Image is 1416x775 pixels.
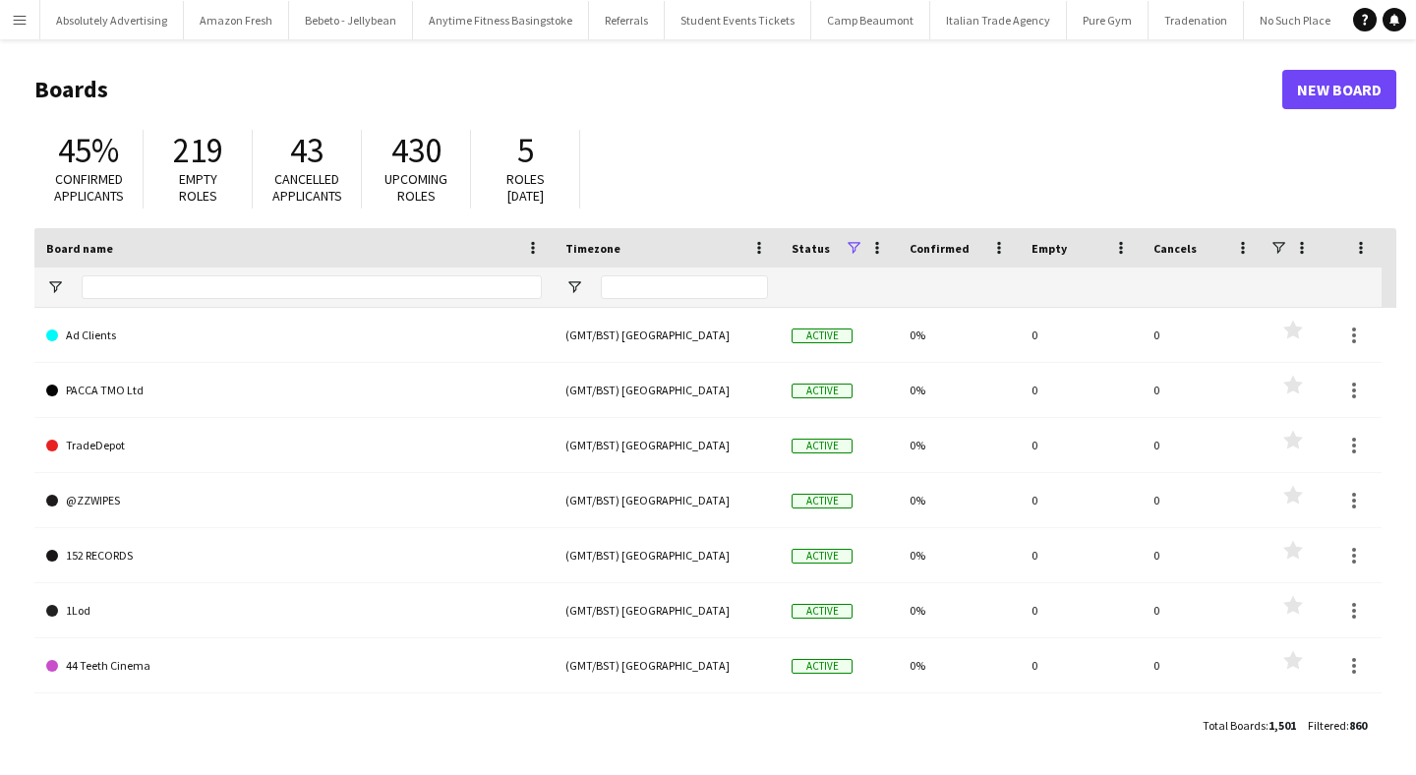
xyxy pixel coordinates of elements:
[1020,583,1142,637] div: 0
[46,278,64,296] button: Open Filter Menu
[792,328,853,343] span: Active
[290,129,324,172] span: 43
[1020,363,1142,417] div: 0
[1032,241,1067,256] span: Empty
[517,129,534,172] span: 5
[1067,1,1149,39] button: Pure Gym
[1020,528,1142,582] div: 0
[1142,308,1264,362] div: 0
[173,129,223,172] span: 219
[554,693,780,747] div: (GMT/BST) [GEOGRAPHIC_DATA]
[898,418,1020,472] div: 0%
[601,275,768,299] input: Timezone Filter Input
[46,638,542,693] a: 44 Teeth Cinema
[792,384,853,398] span: Active
[910,241,970,256] span: Confirmed
[46,363,542,418] a: PACCA TMO Ltd
[1020,308,1142,362] div: 0
[289,1,413,39] button: Bebeto - Jellybean
[1020,693,1142,747] div: 0
[40,1,184,39] button: Absolutely Advertising
[554,638,780,692] div: (GMT/BST) [GEOGRAPHIC_DATA]
[1349,718,1367,733] span: 860
[792,659,853,674] span: Active
[46,528,542,583] a: 152 RECORDS
[898,693,1020,747] div: 0%
[82,275,542,299] input: Board name Filter Input
[1268,718,1296,733] span: 1,501
[554,528,780,582] div: (GMT/BST) [GEOGRAPHIC_DATA]
[554,308,780,362] div: (GMT/BST) [GEOGRAPHIC_DATA]
[565,278,583,296] button: Open Filter Menu
[1142,583,1264,637] div: 0
[1142,418,1264,472] div: 0
[898,638,1020,692] div: 0%
[413,1,589,39] button: Anytime Fitness Basingstoke
[1142,473,1264,527] div: 0
[792,604,853,619] span: Active
[46,693,542,748] a: A & A
[792,241,830,256] span: Status
[930,1,1067,39] button: Italian Trade Agency
[46,241,113,256] span: Board name
[898,528,1020,582] div: 0%
[272,170,342,205] span: Cancelled applicants
[46,308,542,363] a: Ad Clients
[54,170,124,205] span: Confirmed applicants
[46,418,542,473] a: TradeDepot
[1020,418,1142,472] div: 0
[898,363,1020,417] div: 0%
[34,75,1282,104] h1: Boards
[1142,363,1264,417] div: 0
[792,439,853,453] span: Active
[898,473,1020,527] div: 0%
[792,549,853,564] span: Active
[506,170,545,205] span: Roles [DATE]
[1308,706,1367,745] div: :
[1142,693,1264,747] div: 0
[792,494,853,508] span: Active
[898,583,1020,637] div: 0%
[554,363,780,417] div: (GMT/BST) [GEOGRAPHIC_DATA]
[665,1,811,39] button: Student Events Tickets
[184,1,289,39] button: Amazon Fresh
[1020,473,1142,527] div: 0
[811,1,930,39] button: Camp Beaumont
[58,129,119,172] span: 45%
[1149,1,1244,39] button: Tradenation
[1142,638,1264,692] div: 0
[554,583,780,637] div: (GMT/BST) [GEOGRAPHIC_DATA]
[1244,1,1347,39] button: No Such Place
[46,473,542,528] a: @ZZWIPES
[1203,718,1266,733] span: Total Boards
[391,129,442,172] span: 430
[1020,638,1142,692] div: 0
[589,1,665,39] button: Referrals
[554,418,780,472] div: (GMT/BST) [GEOGRAPHIC_DATA]
[1153,241,1197,256] span: Cancels
[384,170,447,205] span: Upcoming roles
[554,473,780,527] div: (GMT/BST) [GEOGRAPHIC_DATA]
[565,241,620,256] span: Timezone
[46,583,542,638] a: 1Lod
[1308,718,1346,733] span: Filtered
[898,308,1020,362] div: 0%
[179,170,217,205] span: Empty roles
[1142,528,1264,582] div: 0
[1282,70,1396,109] a: New Board
[1203,706,1296,745] div: :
